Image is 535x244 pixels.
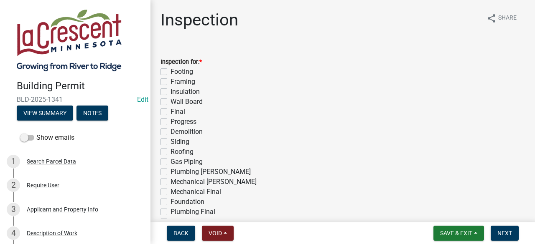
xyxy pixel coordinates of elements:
label: Insulation [171,87,200,97]
img: City of La Crescent, Minnesota [17,9,122,71]
label: Demolition [171,127,203,137]
label: Show emails [20,133,74,143]
div: Search Parcel Data [27,158,76,164]
button: Void [202,226,234,241]
label: Site Inspection [171,217,214,227]
label: Plumbing Final [171,207,215,217]
label: Mechanical [PERSON_NAME] [171,177,257,187]
label: Final [171,107,185,117]
h1: Inspection [160,10,238,30]
wm-modal-confirm: Summary [17,110,73,117]
span: Void [209,230,222,236]
div: Require User [27,182,59,188]
label: Framing [171,77,195,87]
div: 1 [7,155,20,168]
div: 3 [7,203,20,216]
wm-modal-confirm: Edit Application Number [137,96,148,103]
button: View Summary [17,106,73,121]
div: Description of Work [27,230,77,236]
button: shareShare [480,10,523,26]
button: Back [167,226,195,241]
label: Gas Piping [171,157,203,167]
button: Next [491,226,519,241]
span: Back [173,230,189,236]
wm-modal-confirm: Notes [76,110,108,117]
label: Siding [171,137,189,147]
label: Mechanical Final [171,187,221,197]
h4: Building Permit [17,80,144,92]
label: Roofing [171,147,194,157]
div: 2 [7,179,20,192]
label: Foundation [171,197,204,207]
span: BLD-2025-1341 [17,96,134,103]
label: Inspection for: [160,59,202,65]
div: 4 [7,226,20,240]
button: Notes [76,106,108,121]
label: Footing [171,67,193,77]
div: Applicant and Property Info [27,206,98,212]
a: Edit [137,96,148,103]
label: Plumbing [PERSON_NAME] [171,167,251,177]
label: Wall Board [171,97,203,107]
label: Progress [171,117,196,127]
span: Share [498,13,517,23]
button: Save & Exit [433,226,484,241]
i: share [487,13,497,23]
span: Save & Exit [440,230,472,236]
span: Next [497,230,512,236]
